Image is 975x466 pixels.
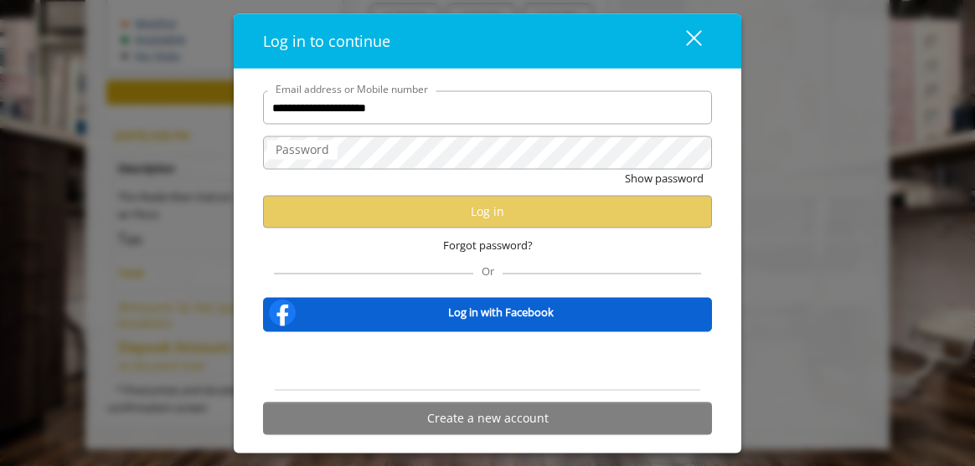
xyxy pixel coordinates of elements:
div: close dialog [667,28,700,54]
input: Password [263,136,712,170]
span: Forgot password? [443,237,533,254]
button: Create a new account [263,402,712,434]
span: Or [473,263,503,278]
label: Email address or Mobile number [267,81,436,97]
button: Log in [263,195,712,228]
button: Show password [625,170,704,187]
input: Email address or Mobile number [263,91,712,125]
b: Log in with Facebook [448,304,554,321]
span: Log in to continue [263,31,390,51]
label: Password [267,141,338,159]
img: facebook-logo [266,295,299,329]
button: close dialog [655,24,712,59]
iframe: Sign in with Google Button [395,342,581,379]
